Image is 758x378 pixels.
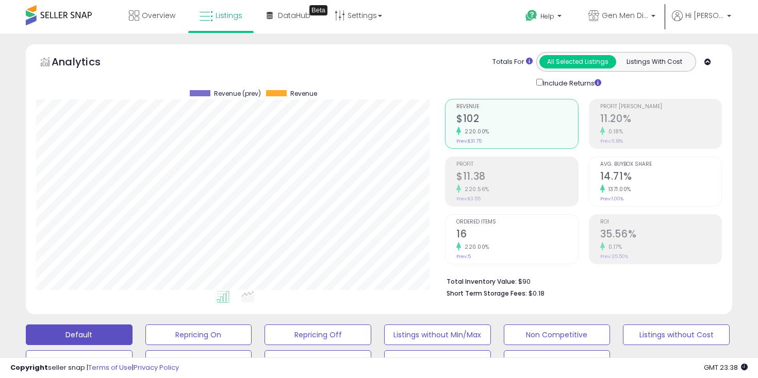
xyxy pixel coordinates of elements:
[529,288,545,298] span: $0.18
[384,324,491,345] button: Listings without Min/Max
[290,90,317,97] span: Revenue
[142,10,175,21] span: Overview
[456,104,578,110] span: Revenue
[88,363,132,372] a: Terms of Use
[600,138,623,144] small: Prev: 11.18%
[605,243,622,251] small: 0.17%
[447,277,517,286] b: Total Inventory Value:
[672,10,731,33] a: Hi [PERSON_NAME]
[456,170,578,184] h2: $11.38
[461,185,489,193] small: 220.56%
[605,128,623,135] small: 0.18%
[265,324,371,345] button: Repricing Off
[52,55,121,72] h5: Analytics
[278,10,310,21] span: DataHub
[447,289,527,298] b: Short Term Storage Fees:
[704,363,748,372] span: 2025-10-13 23:38 GMT
[600,170,721,184] h2: 14.71%
[456,138,482,144] small: Prev: $31.75
[623,324,730,345] button: Listings without Cost
[529,77,614,89] div: Include Returns
[539,55,616,68] button: All Selected Listings
[600,253,628,260] small: Prev: 35.50%
[600,162,721,167] span: Avg. Buybox Share
[26,324,133,345] button: Default
[492,57,533,67] div: Totals For
[600,196,623,202] small: Prev: 1.00%
[456,196,481,202] small: Prev: $3.55
[456,253,471,260] small: Prev: 5
[134,363,179,372] a: Privacy Policy
[447,274,714,287] li: $90
[517,2,572,33] a: Help
[456,162,578,167] span: Profit
[600,104,721,110] span: Profit [PERSON_NAME]
[685,10,724,21] span: Hi [PERSON_NAME]
[600,113,721,127] h2: 11.20%
[214,90,261,97] span: Revenue (prev)
[456,219,578,225] span: Ordered Items
[525,9,538,22] i: Get Help
[461,128,489,135] small: 220.00%
[461,243,489,251] small: 220.00%
[10,363,179,373] div: seller snap | |
[456,228,578,242] h2: 16
[145,324,252,345] button: Repricing On
[10,363,48,372] strong: Copyright
[540,12,554,21] span: Help
[616,55,693,68] button: Listings With Cost
[602,10,648,21] span: Gen Men Distributor
[309,5,327,15] div: Tooltip anchor
[600,219,721,225] span: ROI
[600,228,721,242] h2: 35.56%
[456,113,578,127] h2: $102
[605,185,631,193] small: 1371.00%
[216,10,242,21] span: Listings
[504,324,611,345] button: Non Competitive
